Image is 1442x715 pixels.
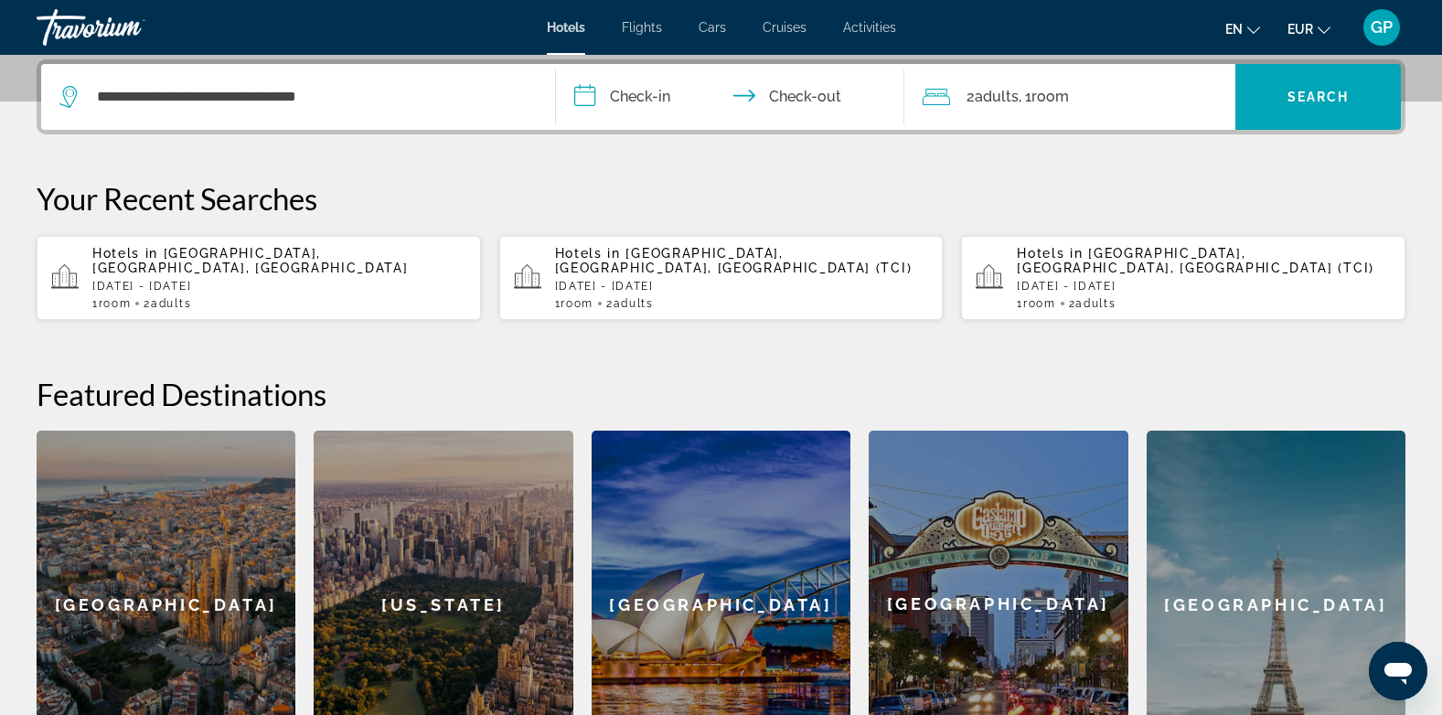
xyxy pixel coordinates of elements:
[499,235,944,321] button: Hotels in [GEOGRAPHIC_DATA], [GEOGRAPHIC_DATA], [GEOGRAPHIC_DATA] (TCI)[DATE] - [DATE]1Room2Adults
[555,280,929,293] p: [DATE] - [DATE]
[1235,64,1401,130] button: Search
[547,20,585,35] a: Hotels
[1287,22,1313,37] span: EUR
[1075,297,1116,310] span: Adults
[92,246,408,275] span: [GEOGRAPHIC_DATA], [GEOGRAPHIC_DATA], [GEOGRAPHIC_DATA]
[1017,246,1374,275] span: [GEOGRAPHIC_DATA], [GEOGRAPHIC_DATA], [GEOGRAPHIC_DATA] (TCI)
[41,64,1401,130] div: Search widget
[1031,88,1069,105] span: Room
[92,280,466,293] p: [DATE] - [DATE]
[555,246,913,275] span: [GEOGRAPHIC_DATA], [GEOGRAPHIC_DATA], [GEOGRAPHIC_DATA] (TCI)
[99,297,132,310] span: Room
[1069,297,1116,310] span: 2
[961,235,1405,321] button: Hotels in [GEOGRAPHIC_DATA], [GEOGRAPHIC_DATA], [GEOGRAPHIC_DATA] (TCI)[DATE] - [DATE]1Room2Adults
[144,297,191,310] span: 2
[37,180,1405,217] p: Your Recent Searches
[763,20,806,35] a: Cruises
[967,84,1019,110] span: 2
[1225,22,1243,37] span: en
[1017,246,1083,261] span: Hotels in
[37,235,481,321] button: Hotels in [GEOGRAPHIC_DATA], [GEOGRAPHIC_DATA], [GEOGRAPHIC_DATA][DATE] - [DATE]1Room2Adults
[1225,16,1260,42] button: Change language
[37,376,1405,412] h2: Featured Destinations
[1287,90,1350,104] span: Search
[614,297,654,310] span: Adults
[92,246,158,261] span: Hotels in
[561,297,593,310] span: Room
[699,20,726,35] a: Cars
[92,297,131,310] span: 1
[556,64,905,130] button: Check in and out dates
[1017,280,1391,293] p: [DATE] - [DATE]
[1019,84,1069,110] span: , 1
[555,297,593,310] span: 1
[1358,8,1405,47] button: User Menu
[622,20,662,35] a: Flights
[555,246,621,261] span: Hotels in
[606,297,654,310] span: 2
[1287,16,1330,42] button: Change currency
[1369,642,1427,700] iframe: Bouton de lancement de la fenêtre de messagerie
[1023,297,1056,310] span: Room
[1017,297,1055,310] span: 1
[843,20,896,35] a: Activities
[904,64,1235,130] button: Travelers: 2 adults, 0 children
[975,88,1019,105] span: Adults
[1371,18,1393,37] span: GP
[151,297,191,310] span: Adults
[37,4,219,51] a: Travorium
